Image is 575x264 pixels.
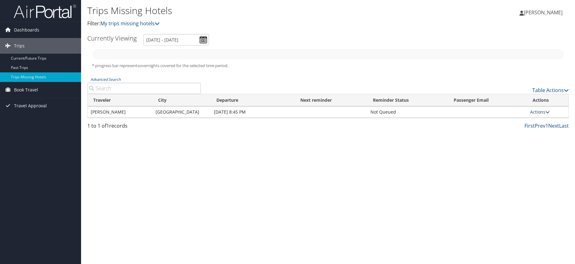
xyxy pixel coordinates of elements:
td: Not Queued [367,106,448,118]
a: My trips missing hotels [100,20,160,27]
th: City: activate to sort column ascending [152,94,211,106]
a: First [524,122,535,129]
th: Next reminder [295,94,367,106]
a: Advanced Search [90,77,121,82]
h3: Currently Viewing [87,34,137,42]
th: Passenger Email: activate to sort column ascending [448,94,527,106]
a: Prev [535,122,545,129]
span: Travel Approval [14,98,47,114]
th: Reminder Status [367,94,448,106]
a: Next [548,122,559,129]
th: Departure: activate to sort column descending [211,94,295,106]
a: Table Actions [532,87,569,94]
span: Dashboards [14,22,39,38]
div: 1 to 1 of records [87,122,201,133]
td: [GEOGRAPHIC_DATA] [152,106,211,118]
img: airportal-logo.png [14,4,76,19]
input: [DATE] - [DATE] [143,34,209,46]
a: Last [559,122,569,129]
a: Actions [530,109,550,115]
span: 1 [106,122,109,129]
span: Book Travel [14,82,38,98]
th: Actions [527,94,568,106]
span: [PERSON_NAME] [524,9,563,16]
h5: * progress bar represents overnights covered for the selected time period. [92,63,564,69]
a: [PERSON_NAME] [519,3,569,22]
td: [DATE] 8:45 PM [211,106,295,118]
input: Advanced Search [87,83,201,94]
span: Trips [14,38,25,54]
td: [PERSON_NAME] [88,106,152,118]
h1: Trips Missing Hotels [87,4,408,17]
th: Traveler: activate to sort column ascending [88,94,152,106]
p: Filter: [87,20,408,28]
a: 1 [545,122,548,129]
